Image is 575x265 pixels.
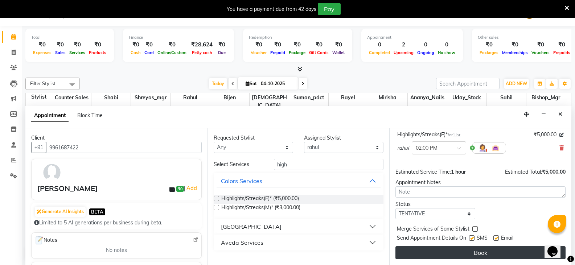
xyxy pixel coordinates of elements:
[415,41,436,49] div: 0
[31,34,108,41] div: Total
[31,134,202,142] div: Client
[304,134,383,142] div: Assigned Stylist
[506,81,527,86] span: ADD NEW
[478,41,500,49] div: ₹0
[156,50,188,55] span: Online/Custom
[318,3,341,15] button: Pay
[190,50,214,55] span: Petty cash
[500,41,530,49] div: ₹0
[453,132,460,137] span: 1 hr
[171,93,210,102] span: rahul
[500,50,530,55] span: Memberships
[415,50,436,55] span: Ongoing
[436,41,457,49] div: 0
[31,142,46,153] button: +91
[268,50,287,55] span: Prepaid
[505,169,542,175] span: Estimated Total:
[395,179,566,186] div: Appointment Notes
[31,41,53,49] div: ₹0
[244,81,259,86] span: Sat
[87,50,108,55] span: Products
[249,50,268,55] span: Voucher
[392,50,415,55] span: Upcoming
[397,145,409,152] span: rahul
[176,186,184,192] span: ₹0
[397,234,466,243] span: Send Appointment Details On
[26,93,52,101] div: Stylist
[551,50,572,55] span: Prepaids
[217,220,381,233] button: [GEOGRAPHIC_DATA]
[329,93,368,102] span: Rayel
[91,93,131,102] span: Shabi
[87,41,108,49] div: ₹0
[35,207,86,217] button: Generate AI Insights
[67,41,87,49] div: ₹0
[530,41,551,49] div: ₹0
[221,238,263,247] div: Aveda Services
[559,133,564,137] i: Edit price
[268,41,287,49] div: ₹0
[436,50,457,55] span: No show
[185,184,198,192] a: Add
[129,41,143,49] div: ₹0
[392,41,415,49] div: 2
[259,78,295,89] input: 2025-10-04
[156,41,188,49] div: ₹0
[37,183,98,194] div: [PERSON_NAME]
[397,131,460,138] div: Highlights/Streaks(F)*
[217,236,381,249] button: Aveda Services
[307,50,330,55] span: Gift Cards
[129,34,228,41] div: Finance
[46,142,202,153] input: Search by Name/Mobile/Email/Code
[249,41,268,49] div: ₹0
[53,50,67,55] span: Sales
[89,208,105,215] span: BETA
[551,41,572,49] div: ₹0
[67,50,87,55] span: Services
[227,5,316,13] div: You have a payment due from 42 days
[542,169,566,175] span: ₹5,000.00
[221,204,300,213] span: Highlights/Streaks(M)* (₹3,000.00)
[451,169,466,175] span: 1 hour
[210,93,249,102] span: Bijen
[214,134,293,142] div: Requested Stylist
[545,236,568,258] iframe: chat widget
[367,50,392,55] span: Completed
[31,50,53,55] span: Expenses
[188,41,215,49] div: ₹28,624
[501,234,513,243] span: Email
[397,225,469,234] span: Merge Services of Same Stylist
[330,41,346,49] div: ₹0
[221,177,262,185] div: Colors Services
[504,79,529,89] button: ADD NEW
[221,195,299,204] span: Highlights/Streaks(F)* (₹5,000.00)
[307,41,330,49] div: ₹0
[129,50,143,55] span: Cash
[289,93,328,102] span: Suman_pdct
[249,34,346,41] div: Redemption
[367,34,457,41] div: Appointment
[478,144,487,152] img: Hairdresser.png
[209,78,227,89] span: Today
[77,112,103,119] span: Block Time
[215,41,228,49] div: ₹0
[221,222,282,231] div: [GEOGRAPHIC_DATA]
[491,144,500,152] img: Interior.png
[395,169,451,175] span: Estimated Service Time:
[395,200,475,208] div: Status
[287,50,307,55] span: Package
[53,41,67,49] div: ₹0
[436,78,500,89] input: Search Appointment
[30,80,56,86] span: Filter Stylist
[34,236,57,245] span: Notes
[143,50,156,55] span: Card
[287,41,307,49] div: ₹0
[526,93,566,102] span: Bishop_Mgr
[448,132,460,137] small: for
[41,162,62,183] img: avatar
[217,174,381,187] button: Colors Services
[330,50,346,55] span: Wallet
[408,93,447,102] span: Ananya_Nails
[34,219,199,227] div: Limited to 5 AI generations per business during beta.
[106,247,127,254] span: No notes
